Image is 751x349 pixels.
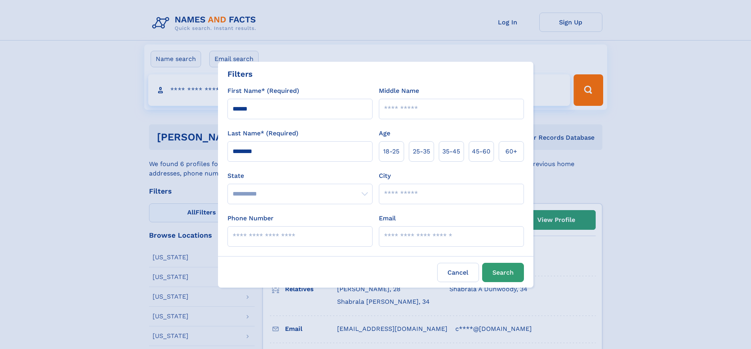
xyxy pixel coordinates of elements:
[383,147,399,156] span: 18‑25
[379,214,396,223] label: Email
[482,263,524,282] button: Search
[227,86,299,96] label: First Name* (Required)
[437,263,479,282] label: Cancel
[379,171,391,181] label: City
[227,171,373,181] label: State
[413,147,430,156] span: 25‑35
[379,129,390,138] label: Age
[227,68,253,80] div: Filters
[505,147,517,156] span: 60+
[227,129,298,138] label: Last Name* (Required)
[227,214,274,223] label: Phone Number
[472,147,490,156] span: 45‑60
[379,86,419,96] label: Middle Name
[442,147,460,156] span: 35‑45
